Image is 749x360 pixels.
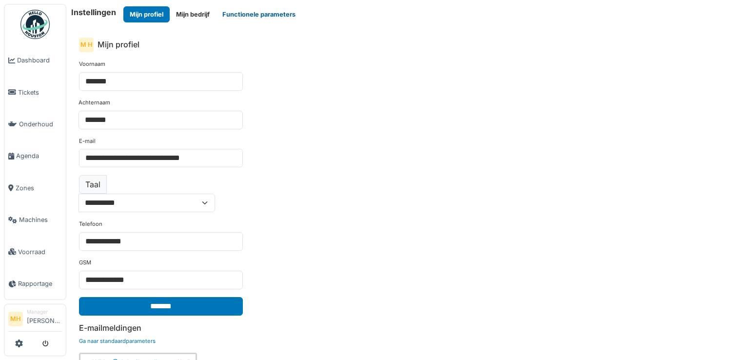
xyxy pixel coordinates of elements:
[4,44,66,76] a: Dashboard
[79,338,156,344] a: Ga naar standaardparameters
[4,172,66,204] a: Zones
[20,10,50,39] img: Badge_color-CXgf-gQk.svg
[19,120,62,129] span: Onderhoud
[16,151,62,160] span: Agenda
[27,308,62,329] li: [PERSON_NAME]
[4,140,66,172] a: Agenda
[16,183,62,193] span: Zones
[98,40,139,49] h6: Mijn profiel
[19,215,62,224] span: Machines
[8,312,23,326] li: MH
[170,6,216,22] button: Mijn bedrijf
[79,99,110,107] label: Achternaam
[27,308,62,316] div: Manager
[79,60,105,68] label: Voornaam
[18,247,62,257] span: Voorraad
[4,76,66,108] a: Tickets
[79,220,102,228] label: Telefoon
[79,175,107,194] label: Taal
[79,38,94,52] div: M H
[123,6,170,22] button: Mijn profiel
[79,137,96,145] label: E-mail
[216,6,302,22] button: Functionele parameters
[4,204,66,236] a: Machines
[79,259,91,267] label: GSM
[71,8,116,17] h6: Instellingen
[4,108,66,140] a: Onderhoud
[8,308,62,332] a: MH Manager[PERSON_NAME]
[4,268,66,300] a: Rapportage
[18,88,62,97] span: Tickets
[17,56,62,65] span: Dashboard
[4,236,66,267] a: Voorraad
[18,279,62,288] span: Rapportage
[79,323,736,333] h6: E-mailmeldingen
